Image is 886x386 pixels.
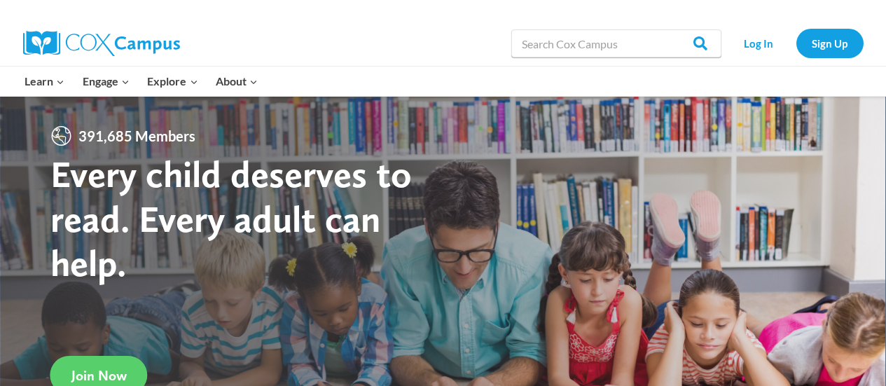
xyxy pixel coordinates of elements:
[728,29,864,57] nav: Secondary Navigation
[16,67,267,96] nav: Primary Navigation
[23,31,180,56] img: Cox Campus
[71,367,127,384] span: Join Now
[25,72,64,90] span: Learn
[796,29,864,57] a: Sign Up
[73,125,201,147] span: 391,685 Members
[83,72,130,90] span: Engage
[511,29,721,57] input: Search Cox Campus
[147,72,198,90] span: Explore
[728,29,789,57] a: Log In
[50,151,412,285] strong: Every child deserves to read. Every adult can help.
[216,72,258,90] span: About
